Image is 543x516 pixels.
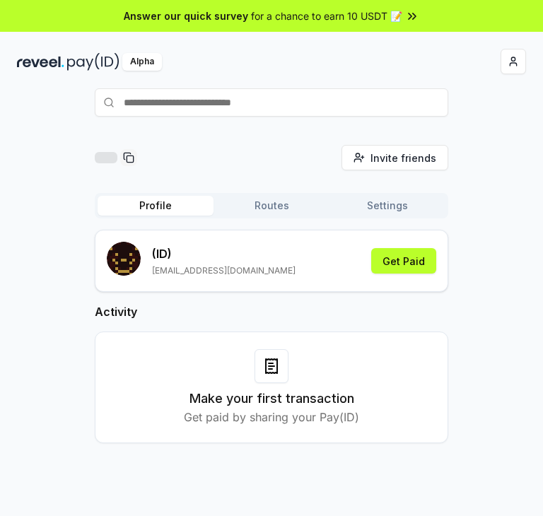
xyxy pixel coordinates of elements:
span: for a chance to earn 10 USDT 📝 [251,8,402,23]
p: Get paid by sharing your Pay(ID) [184,409,359,426]
button: Routes [214,196,329,216]
button: Settings [329,196,445,216]
span: Answer our quick survey [124,8,248,23]
button: Invite friends [341,145,448,170]
button: Get Paid [371,248,436,274]
p: (ID) [152,245,296,262]
span: Invite friends [370,151,436,165]
h2: Activity [95,303,448,320]
h3: Make your first transaction [189,389,354,409]
div: Alpha [122,53,162,71]
img: pay_id [67,53,119,71]
button: Profile [98,196,214,216]
p: [EMAIL_ADDRESS][DOMAIN_NAME] [152,265,296,276]
img: reveel_dark [17,53,64,71]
